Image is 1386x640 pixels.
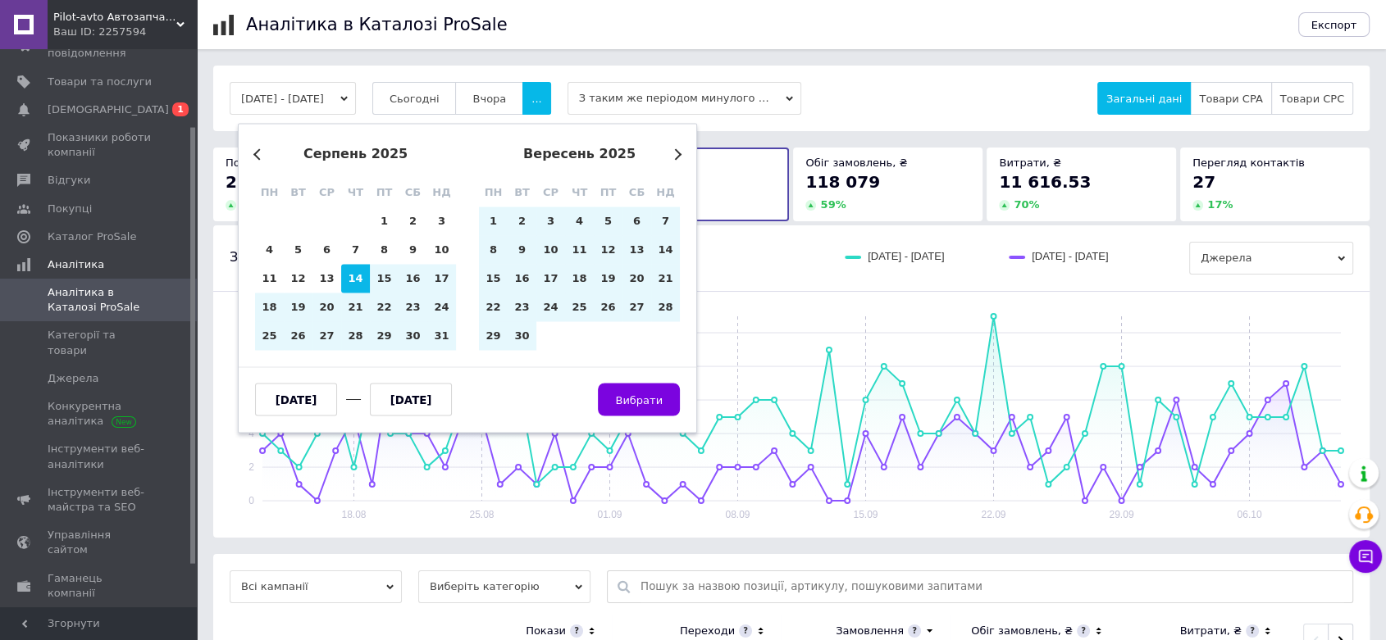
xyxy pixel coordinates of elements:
[341,265,370,293] div: Choose четвер, 14-е серпня 2025 р.
[536,265,565,293] div: Choose середа, 17-е вересня 2025 р.
[1097,82,1191,115] button: Загальні дані
[522,82,550,115] button: ...
[370,207,399,236] div: Choose п’ятниця, 1-е серпня 2025 р.
[341,236,370,265] div: Choose четвер, 7-е серпня 2025 р.
[370,179,399,207] div: пт
[853,509,878,520] text: 15.09
[370,236,399,265] div: Choose п’ятниця, 8-е серпня 2025 р.
[565,236,594,265] div: Choose четвер, 11-е вересня 2025 р.
[1199,93,1262,105] span: Товари CPA
[1190,82,1271,115] button: Товари CPA
[255,322,284,351] div: Choose понеділок, 25-е серпня 2025 р.
[370,293,399,322] div: Choose п’ятниця, 22-е серпня 2025 р.
[284,322,312,351] div: Choose вівторок, 26-е серпня 2025 р.
[255,236,284,265] div: Choose понеділок, 4-е серпня 2025 р.
[399,293,427,322] div: Choose субота, 23-є серпня 2025 р.
[370,265,399,293] div: Choose п’ятниця, 15-е серпня 2025 р.
[597,509,622,520] text: 01.09
[479,207,680,351] div: month 2025-09
[615,393,663,406] span: Вибрати
[226,172,299,192] span: 219 835
[981,509,1005,520] text: 22.09
[536,179,565,207] div: ср
[284,265,312,293] div: Choose вівторок, 12-е серпня 2025 р.
[1237,509,1261,520] text: 06.10
[312,293,341,322] div: Choose середа, 20-е серпня 2025 р.
[427,236,456,265] div: Choose неділя, 10-е серпня 2025 р.
[341,293,370,322] div: Choose четвер, 21-е серпня 2025 р.
[312,322,341,351] div: Choose середа, 27-е серпня 2025 р.
[598,384,680,416] button: Вибрати
[651,236,680,265] div: Choose неділя, 14-е вересня 2025 р.
[255,293,284,322] div: Choose понеділок, 18-е серпня 2025 р.
[255,179,284,207] div: пн
[255,147,456,161] div: серпень 2025
[1109,509,1133,520] text: 29.09
[641,571,1344,602] input: Пошук за назвою позиції, артикулу, пошуковими запитами
[399,207,427,236] div: Choose субота, 2-е серпня 2025 р.
[651,179,680,207] div: нд
[651,265,680,293] div: Choose неділя, 21-е вересня 2025 р.
[622,207,651,236] div: Choose субота, 6-е вересня 2025 р.
[226,157,266,169] span: Покази
[508,293,536,322] div: Choose вівторок, 23-є вересня 2025 р.
[479,207,508,236] div: Choose понеділок, 1-е вересня 2025 р.
[565,293,594,322] div: Choose четвер, 25-е вересня 2025 р.
[399,179,427,207] div: сб
[971,624,1073,638] div: Обіг замовлень, ₴
[531,93,541,105] span: ...
[479,265,508,293] div: Choose понеділок, 15-е вересня 2025 р.
[1311,19,1357,31] span: Експорт
[680,624,735,638] div: Переходи
[565,207,594,236] div: Choose четвер, 4-е вересня 2025 р.
[246,15,507,34] h1: Аналітика в Каталозі ProSale
[594,236,622,265] div: Choose п’ятниця, 12-е вересня 2025 р.
[594,207,622,236] div: Choose п’ятниця, 5-е вересня 2025 р.
[284,236,312,265] div: Choose вівторок, 5-е серпня 2025 р.
[526,624,566,638] div: Покази
[1014,198,1039,211] span: 70 %
[53,10,176,25] span: Pilot-avto Автозапчасти
[48,75,152,89] span: Товари та послуги
[565,179,594,207] div: чт
[312,236,341,265] div: Choose середа, 6-е серпня 2025 р.
[670,148,682,160] button: Next Month
[805,157,907,169] span: Обіг замовлень, ₴
[48,328,152,357] span: Категорії та товари
[427,179,456,207] div: нд
[372,82,457,115] button: Сьогодні
[594,293,622,322] div: Choose п’ятниця, 26-е вересня 2025 р.
[248,461,254,473] text: 2
[1271,82,1353,115] button: Товари CPC
[284,179,312,207] div: вт
[472,93,506,105] span: Вчора
[48,173,90,188] span: Відгуки
[622,236,651,265] div: Choose субота, 13-е вересня 2025 р.
[1189,242,1353,275] span: Джерела
[48,371,98,386] span: Джерела
[805,172,879,192] span: 118 079
[230,570,402,603] span: Всі кампанії
[399,236,427,265] div: Choose субота, 9-е серпня 2025 р.
[622,179,651,207] div: сб
[48,229,136,244] span: Каталог ProSale
[1192,172,1215,192] span: 27
[1106,93,1182,105] span: Загальні дані
[48,285,152,315] span: Аналітика в Каталозі ProSale
[1207,198,1233,211] span: 17 %
[427,207,456,236] div: Choose неділя, 3-є серпня 2025 р.
[284,293,312,322] div: Choose вівторок, 19-е серпня 2025 р.
[999,157,1061,169] span: Витрати, ₴
[1179,624,1242,638] div: Витрати, ₴
[999,172,1091,192] span: 11 616.53
[48,442,152,471] span: Інструменти веб-аналітики
[253,148,265,160] button: Previous Month
[341,322,370,351] div: Choose четвер, 28-е серпня 2025 р.
[48,257,104,272] span: Аналітика
[508,322,536,351] div: Choose вівторок, 30-е вересня 2025 р.
[565,265,594,293] div: Choose четвер, 18-е вересня 2025 р.
[312,179,341,207] div: ср
[427,293,456,322] div: Choose неділя, 24-е серпня 2025 р.
[725,509,750,520] text: 08.09
[469,509,494,520] text: 25.08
